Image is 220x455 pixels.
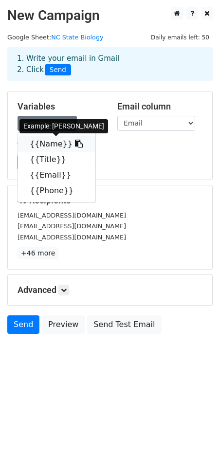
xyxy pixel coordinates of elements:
a: Copy/paste... [18,116,77,131]
small: [EMAIL_ADDRESS][DOMAIN_NAME] [18,234,126,241]
h5: Advanced [18,285,202,295]
small: [EMAIL_ADDRESS][DOMAIN_NAME] [18,212,126,219]
small: Google Sheet: [7,34,104,41]
a: Daily emails left: 50 [147,34,213,41]
span: Send [45,64,71,76]
h5: Email column [117,101,202,112]
a: {{Email}} [18,167,95,183]
h5: 49 Recipients [18,195,202,206]
a: NC State Biology [51,34,103,41]
a: {{Phone}} [18,183,95,199]
div: 1. Write your email in Gmail 2. Click [10,53,210,75]
div: Example: [PERSON_NAME] [19,119,108,133]
span: Daily emails left: 50 [147,32,213,43]
iframe: Chat Widget [171,408,220,455]
h2: New Campaign [7,7,213,24]
a: Send [7,315,39,334]
a: +46 more [18,247,58,259]
a: {{Name}} [18,136,95,152]
a: {{Title}} [18,152,95,167]
a: Preview [42,315,85,334]
small: [EMAIL_ADDRESS][DOMAIN_NAME] [18,222,126,230]
h5: Variables [18,101,103,112]
a: Send Test Email [87,315,161,334]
